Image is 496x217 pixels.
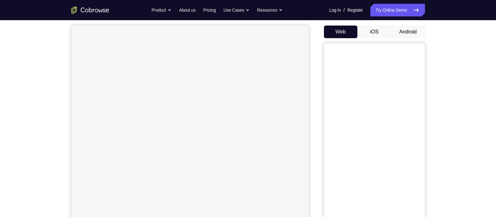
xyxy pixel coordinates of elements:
[370,4,425,16] a: Try Online Demo
[203,4,216,16] a: Pricing
[324,26,358,38] button: Web
[152,4,171,16] button: Product
[357,26,391,38] button: iOS
[179,4,195,16] a: About us
[344,6,345,14] span: /
[347,4,363,16] a: Register
[329,4,341,16] a: Log In
[71,6,109,14] a: Go to the home page
[257,4,283,16] button: Resources
[391,26,425,38] button: Android
[224,4,249,16] button: Use Cases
